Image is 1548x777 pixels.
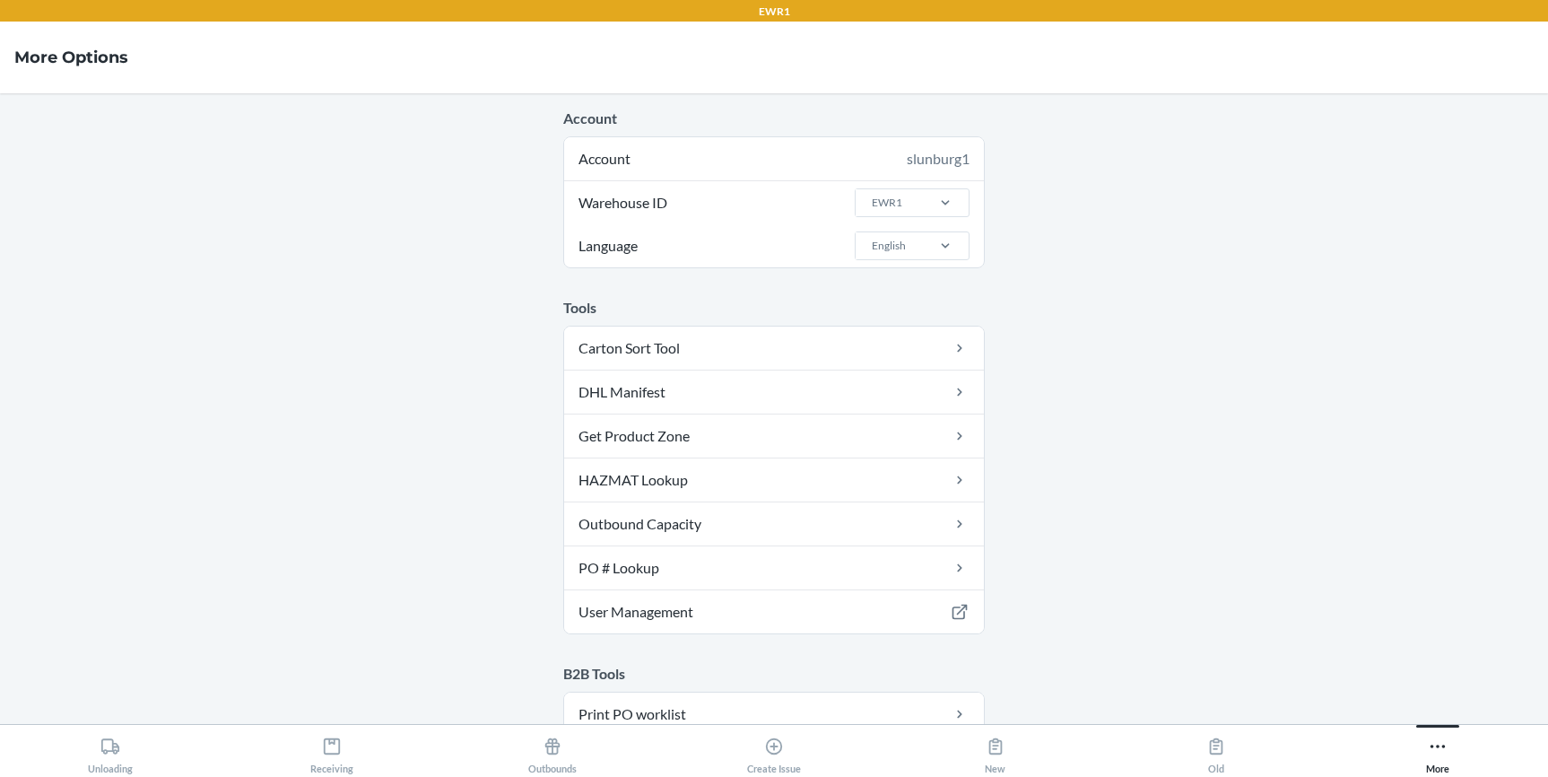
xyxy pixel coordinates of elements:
[747,729,801,774] div: Create Issue
[870,238,872,254] input: LanguageEnglish
[872,195,902,211] div: EWR1
[564,458,984,502] a: HAZMAT Lookup
[884,725,1106,774] button: New
[1426,729,1449,774] div: More
[310,729,353,774] div: Receiving
[222,725,443,774] button: Receiving
[564,137,984,180] div: Account
[576,181,670,224] span: Warehouse ID
[563,297,985,319] p: Tools
[14,46,128,69] h4: More Options
[985,729,1005,774] div: New
[564,590,984,633] a: User Management
[528,729,577,774] div: Outbounds
[564,693,984,736] a: Print PO worklist
[664,725,885,774] button: Create Issue
[563,108,985,129] p: Account
[563,663,985,685] p: B2B Tools
[870,195,872,211] input: Warehouse IDEWR1
[907,148,970,170] div: slunburg1
[1326,725,1548,774] button: More
[564,546,984,589] a: PO # Lookup
[442,725,664,774] button: Outbounds
[564,371,984,414] a: DHL Manifest
[88,729,133,774] div: Unloading
[576,224,640,267] span: Language
[564,415,984,458] a: Get Product Zone
[872,238,906,254] div: English
[1106,725,1327,774] button: Old
[564,502,984,546] a: Outbound Capacity
[759,4,790,20] p: EWR1
[1206,729,1226,774] div: Old
[564,327,984,370] a: Carton Sort Tool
